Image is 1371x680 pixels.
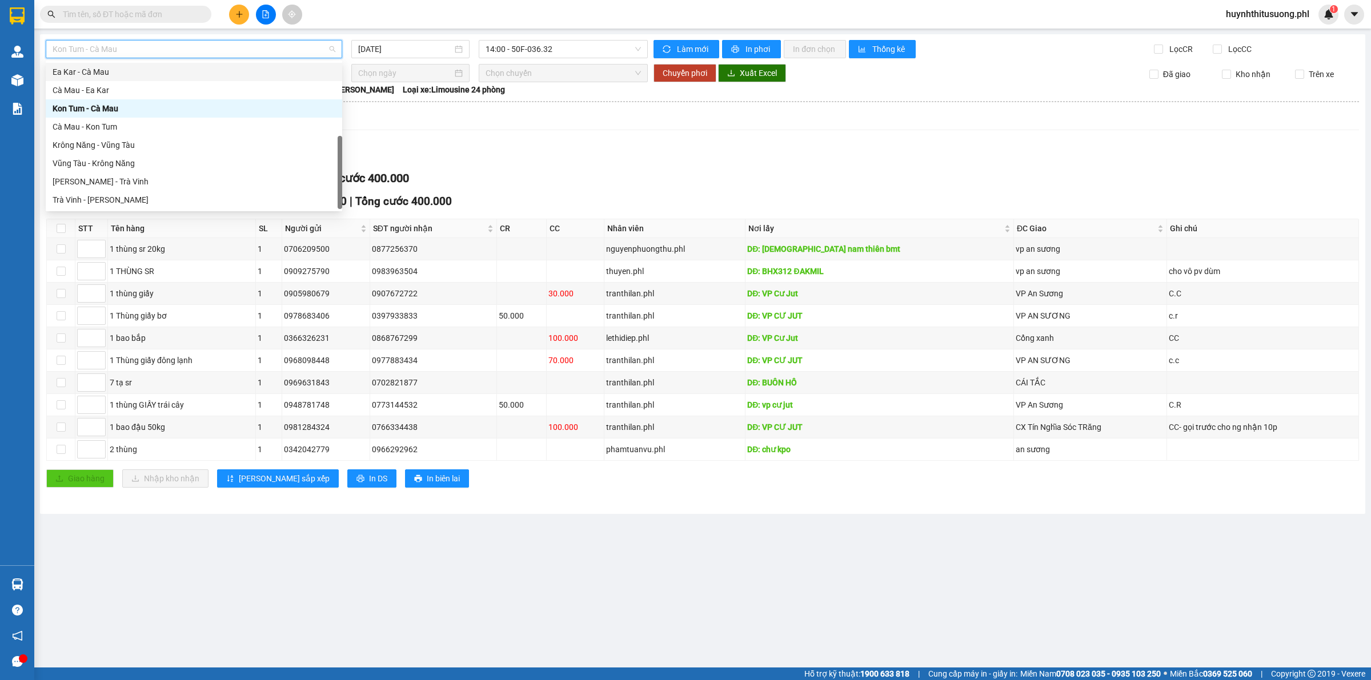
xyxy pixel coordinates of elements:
span: huynhthitusuong.phl [1217,7,1318,21]
span: sync [663,45,672,54]
span: | [918,667,920,680]
div: tranthilan.phl [606,309,744,322]
td: 0983963504 [370,260,497,283]
div: 0397933833 [372,309,495,322]
div: an sương [1016,443,1165,456]
img: warehouse-icon [11,578,23,590]
th: Ghi chú [1167,219,1359,238]
span: Nơi lấy [748,222,1002,235]
span: In biên lai [427,472,460,485]
div: 1 bao bắp [110,332,254,344]
div: 0702821877 [372,376,495,389]
span: Kho nhận [1231,68,1275,81]
div: DĐ: VP CƯ JUT [747,309,1012,322]
div: 0706209500 [284,243,368,255]
div: 1 [258,399,280,411]
div: DĐ: VP CƯ JUT [747,421,1012,433]
div: tranthilan.phl [606,421,744,433]
div: Trà Vinh - [PERSON_NAME] [53,194,335,206]
div: thuyen.phl [606,265,744,277]
div: 1 [258,332,280,344]
div: Trà Vinh - Gia Lai [46,191,342,209]
div: DĐ: VP Cư Jut [747,287,1012,300]
span: ⚪️ [1164,671,1167,676]
strong: 1900 633 818 [860,669,909,678]
span: search [47,10,55,18]
div: VP An Sương [1016,287,1165,300]
div: Kon Tum - Cà Mau [53,102,335,115]
span: notification [12,630,23,641]
span: printer [731,45,741,54]
span: | [350,195,352,208]
th: SL [256,219,282,238]
img: logo-vxr [10,7,25,25]
span: Xuất Excel [740,67,777,79]
div: tranthilan.phl [606,376,744,389]
div: 1 Thùng giấy bơ [110,309,254,322]
div: CÁI TẮC [1016,376,1165,389]
span: file-add [262,10,270,18]
div: DĐ: BHX312 ĐAKMIL [747,265,1012,277]
div: 1 THÙNG SR [110,265,254,277]
button: printerIn phơi [722,40,781,58]
div: 0342042779 [284,443,368,456]
div: VP An Sương [1016,399,1165,411]
span: Đã giao [1158,68,1195,81]
span: download [727,69,735,78]
div: 1 Thùng giấy đông lạnh [110,354,254,367]
div: 1 thùng giấy [110,287,254,300]
div: DĐ: [DEMOGRAPHIC_DATA] nam thiên bmt [747,243,1012,255]
input: Tìm tên, số ĐT hoặc mã đơn [63,8,198,21]
div: Cà Mau - Ea Kar [53,84,335,96]
div: 7 tạ sr [110,376,254,389]
div: Cà Mau - Kon Tum [53,120,335,133]
th: STT [75,219,108,238]
div: 1 thùng GIẤY trái cây [110,399,254,411]
div: tranthilan.phl [606,287,744,300]
button: uploadGiao hàng [46,469,114,488]
span: aim [288,10,296,18]
div: DĐ: VP CƯ JUT [747,354,1012,367]
button: In đơn chọn [784,40,846,58]
span: question-circle [12,605,23,615]
button: downloadNhập kho nhận [122,469,209,488]
span: 1 [1332,5,1336,13]
span: Người gửi [285,222,358,235]
th: CR [497,219,547,238]
span: message [12,656,23,667]
span: Miền Nam [1020,667,1161,680]
div: CC- gọi trước cho ng nhận 10p [1169,421,1357,433]
sup: 1 [1330,5,1338,13]
div: lethidiep.phl [606,332,744,344]
div: Ea Kar - Cà Mau [46,63,342,81]
th: CC [547,219,604,238]
div: DĐ: BUÔN HỒ [747,376,1012,389]
td: 0773144532 [370,394,497,416]
td: 0868767299 [370,327,497,349]
button: plus [229,5,249,25]
button: file-add [256,5,276,25]
div: 0905980679 [284,287,368,300]
div: 100.000 [548,332,602,344]
span: sort-ascending [226,474,234,484]
span: Lọc CR [1165,43,1194,55]
div: 1 [258,376,280,389]
div: Vũng Tàu - Krông Năng [46,154,342,172]
span: Cung cấp máy in - giấy in: [928,667,1017,680]
div: Kon Tum - Cà Mau [46,99,342,118]
img: solution-icon [11,103,23,115]
span: Trên xe [1304,68,1338,81]
span: Tổng cước 400.000 [355,195,452,208]
div: Cà Mau - Kon Tum [46,118,342,136]
div: Vũng Tàu - Krông Năng [53,157,335,170]
span: Tài xế: [PERSON_NAME] [309,83,394,96]
div: 1 [258,309,280,322]
strong: 0369 525 060 [1203,669,1252,678]
div: 2 thùng [110,443,254,456]
div: 0773144532 [372,399,495,411]
span: SĐT người nhận [373,222,485,235]
span: Làm mới [677,43,710,55]
th: Nhân viên [604,219,746,238]
div: 1 [258,287,280,300]
span: | [1261,667,1262,680]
